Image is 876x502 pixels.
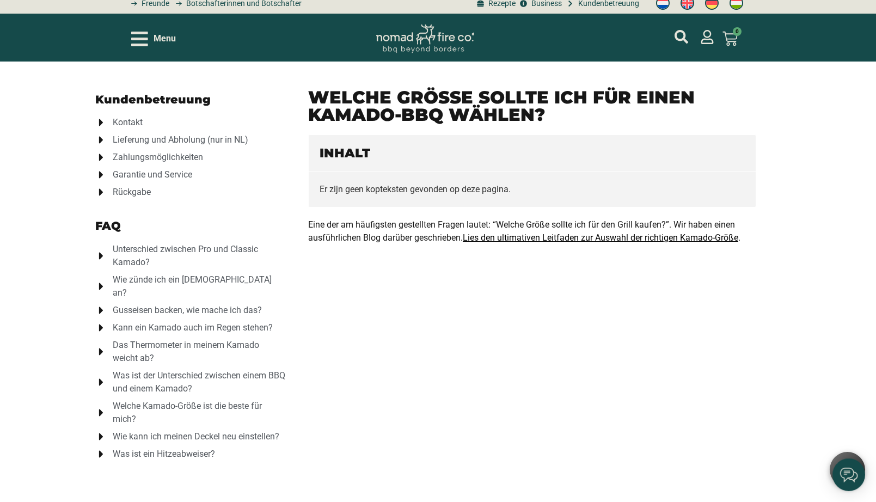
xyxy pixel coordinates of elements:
span: Wie zünde ich ein [DEMOGRAPHIC_DATA] an? [110,273,286,299]
span: 0 [733,27,742,36]
a: Kann ein Kamado auch im Regen stehen? [95,321,286,334]
span: Lieferung und Abholung (nur in NL) [110,133,248,146]
span: Kann ein Kamado auch im Regen stehen? [110,321,273,334]
a: Was ist ein Hitzeabweiser? [95,448,286,461]
a: Welche Kamado-Größe ist die beste für mich? [95,400,286,426]
span: Unterschied zwischen Pro und Classic Kamado? [110,243,286,269]
iframe: belco-activator-frame [832,458,865,491]
div: Er zijn geen kopteksten gevonden op deze pagina. [309,172,756,207]
span: Garantie und Service [110,168,192,181]
a: Zahlungsmöglichkeiten [95,151,286,164]
h2: Kundenbetreuung [95,94,286,106]
span: Was ist der Unterschied zwischen einem BBQ und einem Kamado? [110,369,286,395]
a: Gusseisen backen, wie mache ich das? [95,304,286,317]
h4: Inhalt [320,146,745,161]
span: Kontakt [110,116,143,129]
span: Rückgabe [110,186,151,199]
h2: FAQ [95,221,286,232]
a: Lieferung und Abholung (nur in NL) [95,133,286,146]
a: Wie kann ich meinen Deckel neu einstellen? [95,430,286,443]
h1: Welche Größe sollte ich für einen Kamado-BBQ wählen? [308,89,756,124]
a: mijn account [675,30,688,44]
span: Gusseisen backen, wie mache ich das? [110,304,262,317]
a: Rückgabe [95,186,286,199]
span: Zahlungsmöglichkeiten [110,151,203,164]
a: Unterschied zwischen Pro und Classic Kamado? [95,243,286,269]
a: Was ist der Unterschied zwischen einem BBQ und einem Kamado? [95,369,286,395]
span: Wie kann ich meinen Deckel neu einstellen? [110,430,279,443]
a: Lies den ultimativen Leitfaden zur Auswahl der richtigen Kamado-Größe [463,232,738,243]
a: Das Thermometer in meinem Kamado weicht ab? [95,339,286,365]
span: Das Thermometer in meinem Kamado weicht ab? [110,339,286,365]
span: Welche Kamado-Größe ist die beste für mich? [110,400,286,426]
img: Nomad Logo [376,25,474,53]
span: Menu [154,32,176,45]
a: Kontakt [95,116,286,129]
a: Garantie und Service [95,168,286,181]
a: Wie zünde ich ein [DEMOGRAPHIC_DATA] an? [95,273,286,299]
span: Was ist ein Hitzeabweiser? [110,448,215,461]
a: mijn account [700,30,714,44]
div: Open/Close Menu [131,29,176,48]
p: Eine der am häufigsten gestellten Fragen lautet: “Welche Größe sollte ich für den Grill kaufen?”.... [308,218,756,244]
a: 0 [709,25,751,53]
